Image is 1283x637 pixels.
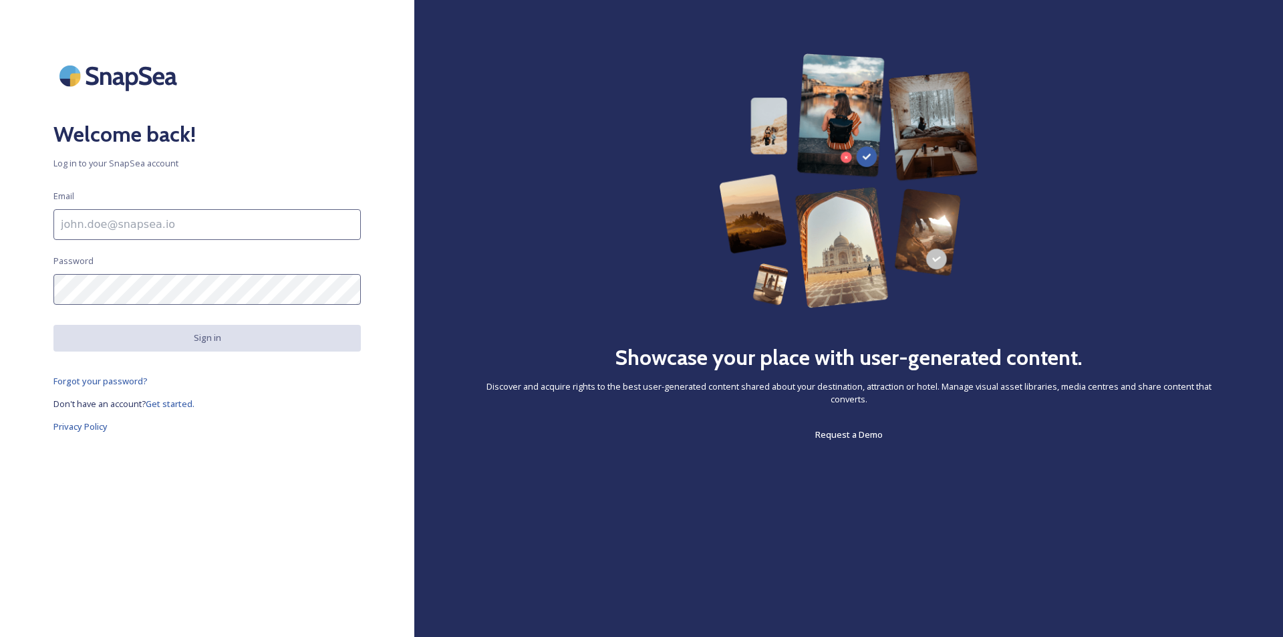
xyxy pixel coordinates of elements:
[53,398,146,410] span: Don't have an account?
[53,396,361,412] a: Don't have an account?Get started.
[53,157,361,170] span: Log in to your SnapSea account
[53,53,187,98] img: SnapSea Logo
[815,428,883,440] span: Request a Demo
[815,426,883,442] a: Request a Demo
[468,380,1230,406] span: Discover and acquire rights to the best user-generated content shared about your destination, att...
[53,375,148,387] span: Forgot your password?
[53,418,361,434] a: Privacy Policy
[53,209,361,240] input: john.doe@snapsea.io
[53,325,361,351] button: Sign in
[615,342,1083,374] h2: Showcase your place with user-generated content.
[53,190,74,203] span: Email
[146,398,194,410] span: Get started.
[719,53,979,308] img: 63b42ca75bacad526042e722_Group%20154-p-800.png
[53,118,361,150] h2: Welcome back!
[53,420,108,432] span: Privacy Policy
[53,255,94,267] span: Password
[53,373,361,389] a: Forgot your password?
